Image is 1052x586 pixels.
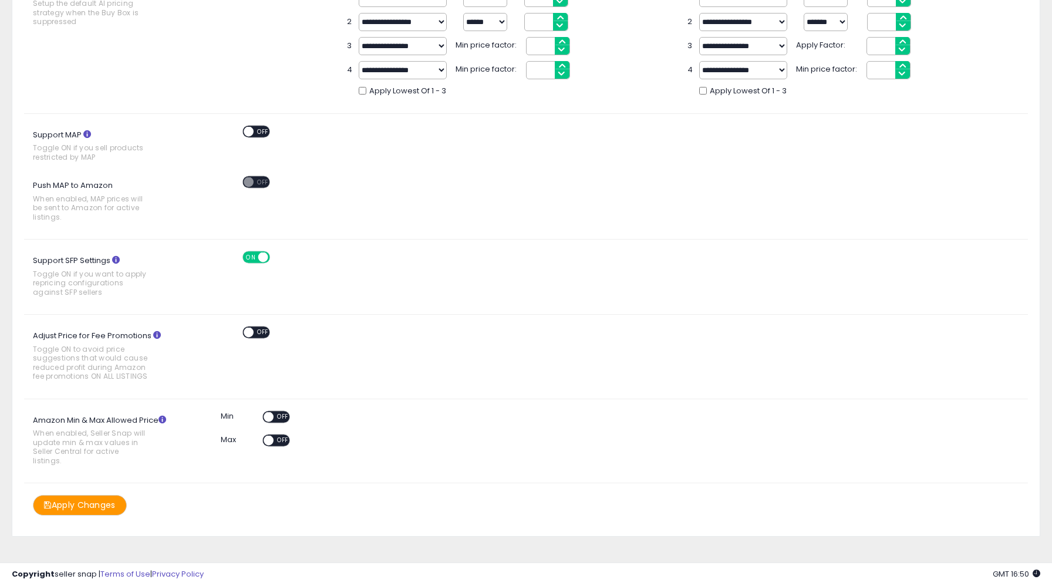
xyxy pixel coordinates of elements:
[456,61,520,75] span: Min price factor:
[100,568,150,580] a: Terms of Use
[24,411,177,471] label: Amazon Min & Max Allowed Price
[33,495,127,516] button: Apply Changes
[12,568,55,580] strong: Copyright
[347,65,353,76] span: 4
[33,345,147,381] span: Toggle ON to avoid price suggestions that would cause reduced profit during Amazon fee promotions...
[687,16,693,28] span: 2
[33,194,147,221] span: When enabled, MAP prices will be sent to Amazon for active listings.
[687,65,693,76] span: 4
[244,252,259,262] span: ON
[274,435,292,445] span: OFF
[24,176,177,227] label: Push MAP to Amazon
[152,568,204,580] a: Privacy Policy
[456,37,520,51] span: Min price factor:
[33,270,147,297] span: Toggle ON if you want to apply repricing configurations against SFP sellers
[993,568,1040,580] span: 2025-09-9 16:50 GMT
[33,143,147,161] span: Toggle ON if you sell products restricted by MAP
[254,126,273,136] span: OFF
[254,177,273,187] span: OFF
[254,328,273,338] span: OFF
[347,16,353,28] span: 2
[33,429,147,465] span: When enabled, Seller Snap will update min & max values in Seller Central for active listings.
[268,252,287,262] span: OFF
[347,41,353,52] span: 3
[796,37,861,51] span: Apply Factor:
[221,435,235,446] label: Max
[12,569,204,580] div: seller snap | |
[369,86,446,97] span: Apply Lowest Of 1 - 3
[221,411,234,422] label: Min
[274,412,292,422] span: OFF
[24,126,177,168] label: Support MAP
[24,251,177,302] label: Support SFP Settings
[796,61,861,75] span: Min price factor:
[710,86,787,97] span: Apply Lowest Of 1 - 3
[24,326,177,386] label: Adjust Price for Fee Promotions
[687,41,693,52] span: 3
